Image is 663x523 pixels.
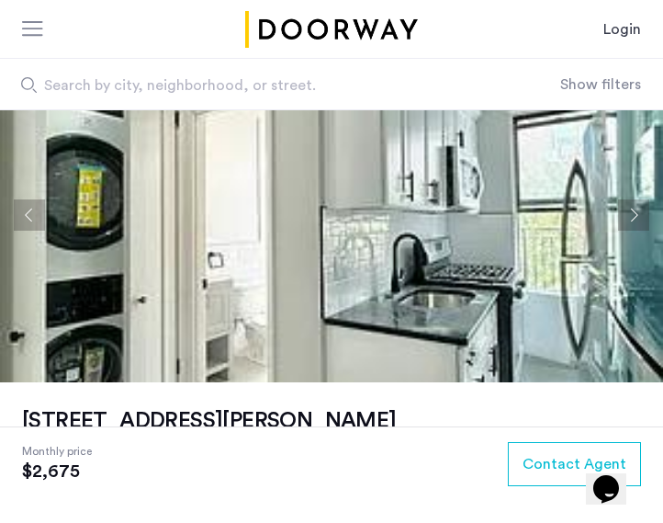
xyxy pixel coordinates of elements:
img: logo [242,11,421,48]
button: Show or hide filters [560,74,641,96]
span: Search by city, neighborhood, or street. [44,74,492,97]
button: button [508,442,641,486]
iframe: chat widget [586,449,645,505]
span: $2,675 [22,460,92,483]
button: Previous apartment [14,199,45,231]
a: Login [603,18,641,40]
button: Next apartment [618,199,649,231]
span: Contact Agent [523,453,626,475]
a: Cazamio Logo [242,11,421,48]
h1: [STREET_ADDRESS][PERSON_NAME] [22,404,397,438]
a: [STREET_ADDRESS][PERSON_NAME][GEOGRAPHIC_DATA], [GEOGRAPHIC_DATA], 11226 [22,404,397,460]
span: Monthly price [22,442,92,460]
